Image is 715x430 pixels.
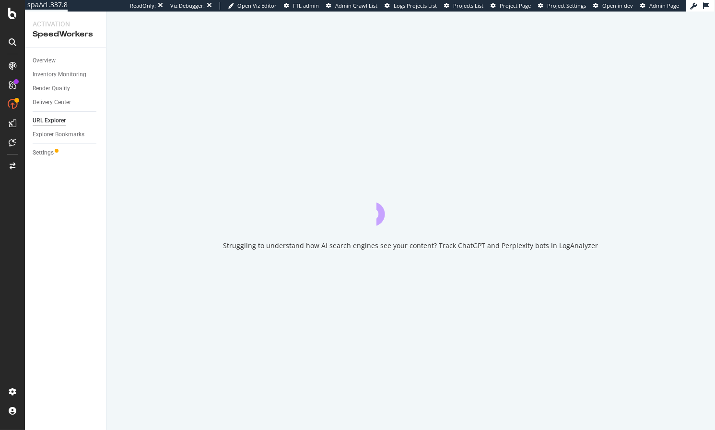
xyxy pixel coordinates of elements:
[33,56,56,66] div: Overview
[33,84,99,94] a: Render Quality
[444,2,483,10] a: Projects List
[170,2,205,10] div: Viz Debugger:
[33,19,98,29] div: Activation
[640,2,679,10] a: Admin Page
[335,2,377,9] span: Admin Crawl List
[33,130,84,140] div: Explorer Bookmarks
[453,2,483,9] span: Projects List
[33,148,99,158] a: Settings
[394,2,437,9] span: Logs Projects List
[33,116,99,126] a: URL Explorer
[649,2,679,9] span: Admin Page
[547,2,586,9] span: Project Settings
[33,29,98,40] div: SpeedWorkers
[33,97,99,107] a: Delivery Center
[33,116,66,126] div: URL Explorer
[237,2,277,9] span: Open Viz Editor
[130,2,156,10] div: ReadOnly:
[593,2,633,10] a: Open in dev
[491,2,531,10] a: Project Page
[385,2,437,10] a: Logs Projects List
[500,2,531,9] span: Project Page
[284,2,319,10] a: FTL admin
[33,97,71,107] div: Delivery Center
[33,70,86,80] div: Inventory Monitoring
[33,130,99,140] a: Explorer Bookmarks
[228,2,277,10] a: Open Viz Editor
[538,2,586,10] a: Project Settings
[602,2,633,9] span: Open in dev
[223,241,598,251] div: Struggling to understand how AI search engines see your content? Track ChatGPT and Perplexity bot...
[33,148,54,158] div: Settings
[326,2,377,10] a: Admin Crawl List
[33,56,99,66] a: Overview
[293,2,319,9] span: FTL admin
[33,70,99,80] a: Inventory Monitoring
[33,84,70,94] div: Render Quality
[376,191,445,226] div: animation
